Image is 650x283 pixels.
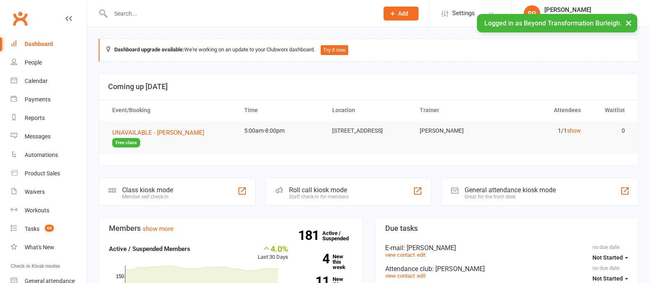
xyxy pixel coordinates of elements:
div: What's New [25,244,54,251]
a: Dashboard [11,35,87,53]
span: Not Started [592,275,623,282]
td: 1/1 [500,121,588,140]
a: Messages [11,127,87,146]
a: What's New [11,238,87,257]
strong: Active / Suspended Members [109,245,190,253]
input: Search... [108,8,373,19]
span: Add [398,10,408,17]
div: Automations [25,152,58,158]
button: Not Started [592,250,628,265]
td: 5:00am-8:00pm [237,121,325,140]
div: Messages [25,133,51,140]
td: [STREET_ADDRESS] [325,121,413,140]
div: Calendar [25,78,48,84]
a: 181Active / Suspended [322,224,359,247]
div: Tasks [25,225,39,232]
a: Payments [11,90,87,109]
span: Free class [112,138,140,147]
strong: 181 [298,229,322,242]
span: : [PERSON_NAME] [432,265,485,273]
th: Attendees [500,100,588,121]
th: Trainer [412,100,500,121]
th: Event/Booking [105,100,237,121]
span: : [PERSON_NAME] [403,244,456,252]
a: Clubworx [10,8,30,29]
a: Tasks 99 [11,220,87,238]
div: Reports [25,115,45,121]
a: 4New this week [301,254,352,270]
h3: Members [109,224,352,232]
span: 99 [45,225,54,232]
div: SG [524,5,540,22]
a: view contact [385,252,415,258]
a: Automations [11,146,87,164]
span: Logged in as Beyond Transformation Burleigh. [484,19,622,27]
td: [PERSON_NAME] [412,121,500,140]
th: Time [237,100,325,121]
div: Waivers [25,189,45,195]
button: Try it now [321,45,348,55]
a: Calendar [11,72,87,90]
a: edit [417,273,426,279]
strong: 4 [301,253,329,265]
div: Great for the front desk [465,194,556,200]
div: Roll call kiosk mode [289,186,349,194]
a: People [11,53,87,72]
div: Product Sales [25,170,60,177]
th: Waitlist [588,100,632,121]
a: edit [417,252,426,258]
a: show [567,127,581,134]
strong: Dashboard upgrade available: [114,46,184,53]
div: Attendance club [385,265,629,273]
td: 0 [588,121,632,140]
button: × [621,14,636,32]
a: Waivers [11,183,87,201]
div: Dashboard [25,41,53,47]
span: Settings [452,4,475,23]
span: UNAVAILABLE - [PERSON_NAME] [112,129,204,136]
a: view contact [385,273,415,279]
div: Last 30 Days [258,244,288,262]
div: Class kiosk mode [122,186,173,194]
div: Beyond Transformation Burleigh [544,14,627,21]
div: [PERSON_NAME] [544,6,627,14]
div: E-mail [385,244,629,252]
div: 4.0% [258,244,288,253]
div: We're working on an update to your Clubworx dashboard. [99,39,638,62]
div: General attendance kiosk mode [465,186,556,194]
th: Location [325,100,413,121]
h3: Coming up [DATE] [108,83,629,91]
div: Workouts [25,207,49,214]
button: Add [384,7,419,21]
span: Not Started [592,254,623,261]
div: People [25,59,42,66]
h3: Due tasks [385,224,629,232]
a: Workouts [11,201,87,220]
a: Product Sales [11,164,87,183]
button: UNAVAILABLE - [PERSON_NAME]Free class [112,128,229,148]
a: Reports [11,109,87,127]
a: show more [143,225,173,232]
div: Member self check-in [122,194,173,200]
div: Staff check-in for members [289,194,349,200]
div: Payments [25,96,51,103]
